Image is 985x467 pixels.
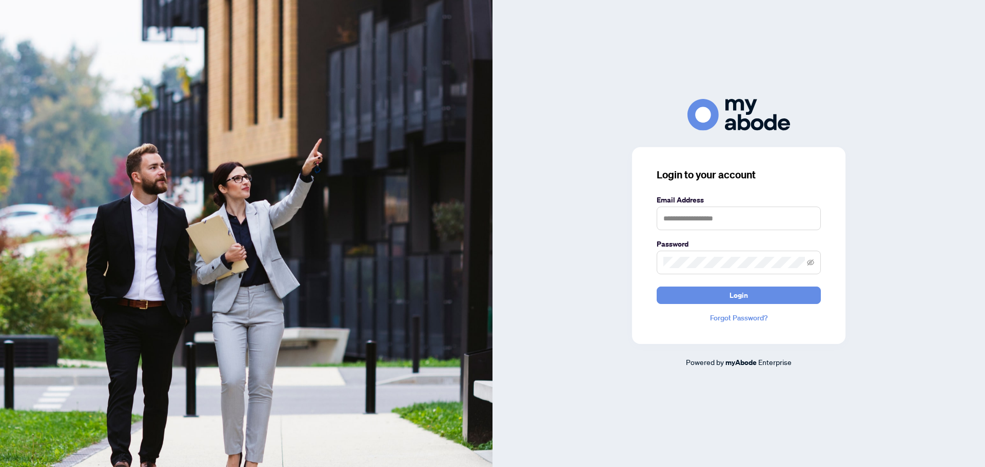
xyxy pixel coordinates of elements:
[657,287,821,304] button: Login
[725,357,757,368] a: myAbode
[657,238,821,250] label: Password
[657,194,821,206] label: Email Address
[686,357,724,367] span: Powered by
[730,287,748,303] span: Login
[657,312,821,323] a: Forgot Password?
[758,357,792,367] span: Enterprise
[657,168,821,182] h3: Login to your account
[807,259,814,266] span: eye-invisible
[687,99,790,130] img: ma-logo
